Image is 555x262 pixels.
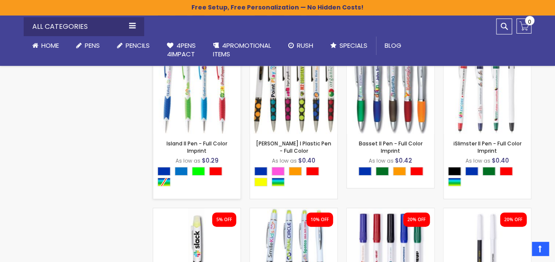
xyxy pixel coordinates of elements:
[254,167,267,176] div: Blue
[358,167,371,176] div: Blue
[157,167,240,188] div: Select A Color
[250,46,337,134] img: Madeline I Plastic Pen - Full Color
[453,140,521,154] a: iSlimster II Pen - Full Color Imprint
[24,36,68,55] a: Home
[369,157,394,164] span: As low as
[272,157,297,164] span: As low as
[157,167,170,176] div: Blue
[322,36,376,55] a: Specials
[448,167,461,176] div: Black
[289,167,302,176] div: Orange
[444,46,531,134] img: iSlimster II Pen - Full Color Imprint
[126,41,150,50] span: Pencils
[358,167,427,178] div: Select A Color
[311,217,329,223] div: 10% OFF
[347,46,434,134] img: Basset II Pen - Full Color Imprint
[339,41,367,50] span: Specials
[202,156,219,165] span: $0.29
[158,36,204,64] a: 4Pens4impact
[376,36,410,55] a: Blog
[254,178,267,186] div: Yellow
[492,156,509,165] span: $0.40
[85,41,100,50] span: Pens
[448,167,531,188] div: Select A Color
[204,36,280,64] a: 4PROMOTIONALITEMS
[359,140,422,154] a: Basset II Pen - Full Color Imprint
[192,167,205,176] div: Lime Green
[376,167,388,176] div: Green
[347,208,434,215] a: Promo Dry Erase No Roll Marker - Full Color Imprint
[213,41,271,59] span: 4PROMOTIONAL ITEMS
[280,36,322,55] a: Rush
[250,208,337,215] a: Brooke Pen Gel-Wax Highlighter Pen - Full Color Imprint
[271,178,284,186] div: Assorted
[176,157,200,164] span: As low as
[153,46,240,134] img: Island II Pen - Full Color Imprint
[528,18,531,26] span: 0
[410,167,423,176] div: Red
[68,36,108,55] a: Pens
[167,41,196,59] span: 4Pens 4impact
[108,36,158,55] a: Pencils
[516,18,531,34] a: 0
[216,217,232,223] div: 5% OFF
[393,167,406,176] div: Orange
[254,167,337,188] div: Select A Color
[297,41,313,50] span: Rush
[482,167,495,176] div: Green
[395,156,412,165] span: $0.42
[41,41,59,50] span: Home
[166,140,227,154] a: Island II Pen - Full Color Imprint
[448,178,461,186] div: Assorted
[466,157,490,164] span: As low as
[24,17,144,36] div: All Categories
[271,167,284,176] div: Pink
[385,41,401,50] span: Blog
[298,156,315,165] span: $0.40
[175,167,188,176] div: Blue Light
[499,167,512,176] div: Red
[306,167,319,176] div: Red
[465,167,478,176] div: Blue
[256,140,331,154] a: [PERSON_NAME] I Plastic Pen - Full Color
[209,167,222,176] div: Red
[153,208,240,215] a: Pen and Highlighter Combo - Full Color Imprint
